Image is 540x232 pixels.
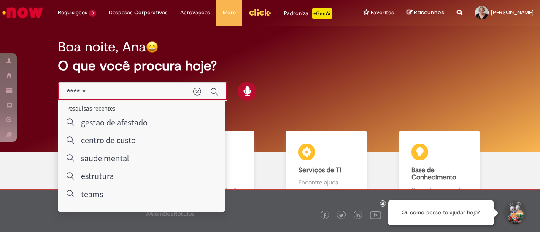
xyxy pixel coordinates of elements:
[58,59,482,73] h2: O que você procura hoje?
[180,8,210,17] span: Aprovações
[1,4,44,21] img: ServiceNow
[323,213,327,218] img: logo_footer_facebook.png
[298,178,354,187] p: Encontre ajuda
[407,9,444,17] a: Rascunhos
[284,8,332,19] div: Padroniza
[356,213,360,218] img: logo_footer_linkedin.png
[411,166,456,182] b: Base de Conhecimento
[58,40,146,54] h2: Boa noite, Ana
[383,131,496,204] a: Base de Conhecimento Consulte e aprenda
[223,8,236,17] span: More
[312,8,332,19] p: +GenAi
[388,200,494,225] div: Oi, como posso te ajudar hoje?
[371,8,394,17] span: Favoritos
[89,10,96,17] span: 3
[44,131,157,204] a: Tirar dúvidas Tirar dúvidas com Lupi Assist e Gen Ai
[370,209,381,220] img: logo_footer_youtube.png
[491,9,534,16] span: [PERSON_NAME]
[58,8,87,17] span: Requisições
[339,213,343,218] img: logo_footer_twitter.png
[502,200,527,226] button: Iniciar Conversa de Suporte
[270,131,383,204] a: Serviços de TI Encontre ajuda
[146,41,158,53] img: happy-face.png
[411,186,467,194] p: Consulte e aprenda
[109,8,167,17] span: Despesas Corporativas
[414,8,444,16] span: Rascunhos
[298,166,341,174] b: Serviços de TI
[248,6,271,19] img: click_logo_yellow_360x200.png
